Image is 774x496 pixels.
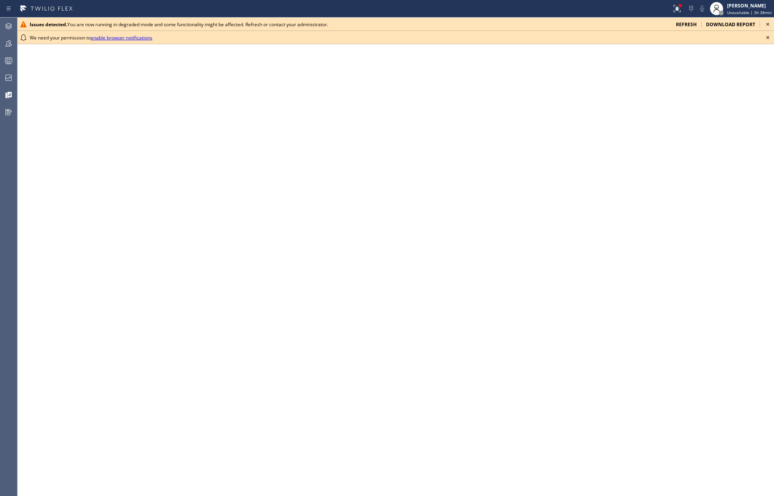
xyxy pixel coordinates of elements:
[30,34,152,41] span: We need your permission to
[697,3,708,14] button: Mute
[30,21,67,28] b: Issues detected.
[676,21,697,28] span: refresh
[727,10,772,15] span: Unavailable | 3h 38min
[706,21,755,28] span: download report
[91,34,152,41] a: enable browser notifications
[17,18,774,496] iframe: Analyze
[30,21,670,28] div: You are now running in degraded mode and some functionality might be affected. Refresh or contact...
[727,2,772,9] div: [PERSON_NAME]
